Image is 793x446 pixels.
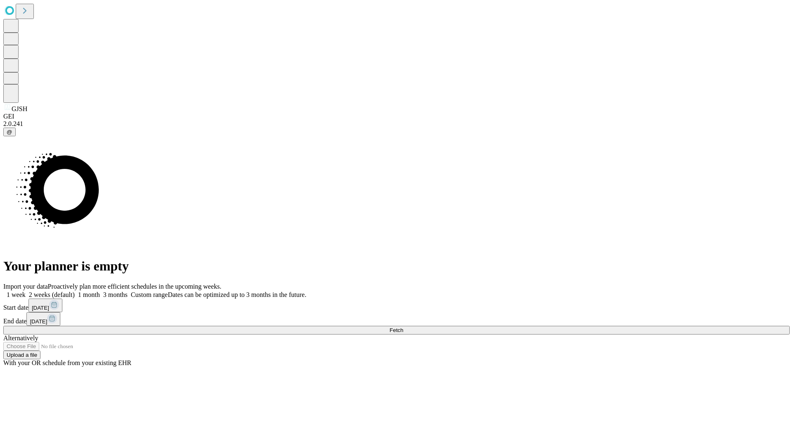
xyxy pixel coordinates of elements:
span: [DATE] [32,305,49,311]
span: Dates can be optimized up to 3 months in the future. [168,291,306,298]
span: 1 month [78,291,100,298]
span: 3 months [103,291,128,298]
button: [DATE] [28,299,62,312]
span: With your OR schedule from your existing EHR [3,359,131,366]
button: [DATE] [26,312,60,326]
h1: Your planner is empty [3,259,790,274]
span: Custom range [131,291,168,298]
button: Upload a file [3,351,40,359]
span: Alternatively [3,334,38,342]
span: [DATE] [30,318,47,325]
div: End date [3,312,790,326]
span: Proactively plan more efficient schedules in the upcoming weeks. [48,283,221,290]
span: GJSH [12,105,27,112]
span: 1 week [7,291,26,298]
div: Start date [3,299,790,312]
button: @ [3,128,16,136]
div: GEI [3,113,790,120]
div: 2.0.241 [3,120,790,128]
span: Import your data [3,283,48,290]
button: Fetch [3,326,790,334]
span: 2 weeks (default) [29,291,75,298]
span: @ [7,129,12,135]
span: Fetch [389,327,403,333]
